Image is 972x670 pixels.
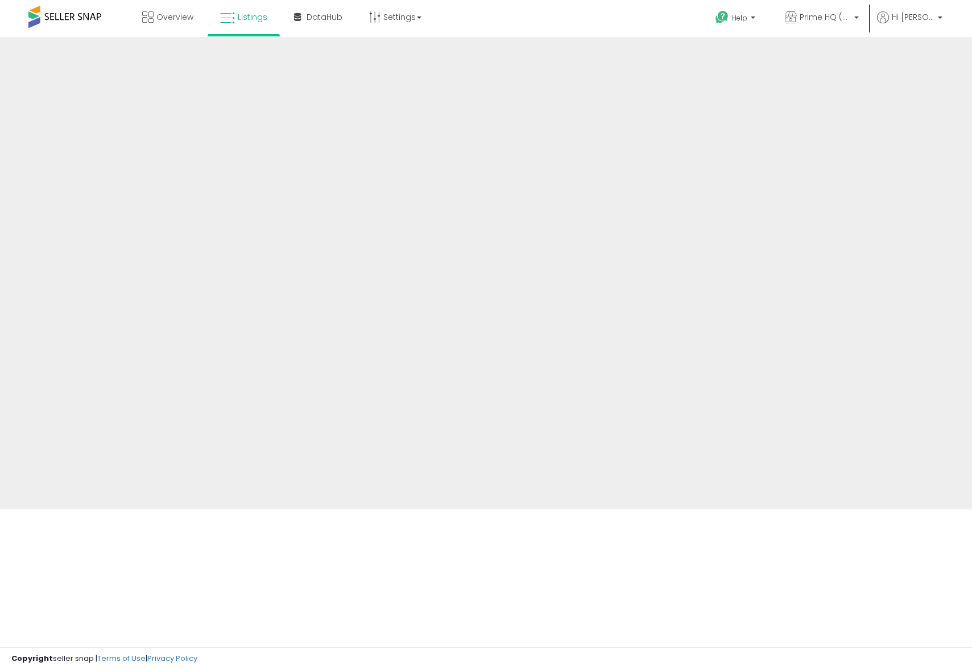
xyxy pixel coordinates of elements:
[877,11,942,37] a: Hi [PERSON_NAME]
[238,11,267,23] span: Listings
[800,11,851,23] span: Prime HQ (Vat Reg)
[732,13,747,23] span: Help
[706,2,767,37] a: Help
[892,11,934,23] span: Hi [PERSON_NAME]
[307,11,342,23] span: DataHub
[156,11,193,23] span: Overview
[715,10,729,24] i: Get Help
